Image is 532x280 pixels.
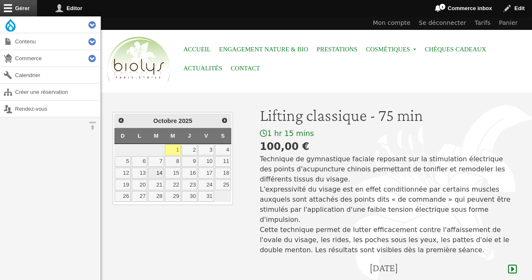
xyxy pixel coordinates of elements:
[198,144,214,155] a: 3
[148,191,164,202] a: 28
[260,154,517,255] p: Technique de gymnastique faciale reposant sur la stimulation électrique des points d'acupuncture ...
[165,156,181,167] a: 8
[317,40,357,59] a: Prestations
[182,156,198,167] a: 9
[260,139,517,154] div: 100,00 €
[215,144,231,155] a: 4
[182,179,198,190] a: 23
[148,179,164,190] a: 21
[115,168,131,179] a: 12
[415,16,471,30] a: Se déconnecter
[198,156,214,167] a: 10
[138,133,141,139] span: Lundi
[84,117,101,134] button: Orientation horizontale
[165,144,181,155] a: 1
[204,133,208,139] span: Vendredi
[221,117,228,124] span: Suivant
[215,156,231,167] a: 11
[148,156,164,167] a: 7
[182,144,198,155] a: 2
[132,168,148,179] a: 13
[183,40,211,59] a: Accueil
[165,191,181,202] a: 29
[260,105,517,125] h1: Lifting classique - 75 min
[179,117,193,124] span: 2025
[215,179,231,190] a: 25
[370,262,398,274] h4: [DATE]
[413,48,416,51] span: »
[118,117,124,124] span: Précédent
[425,40,486,59] a: Chèques cadeaux
[495,16,522,30] a: Panier
[148,168,164,179] a: 14
[260,129,517,139] div: 1 hr 15 mins
[101,16,532,88] header: Entête du site
[165,168,181,179] a: 15
[170,133,175,139] span: Mercredi
[182,191,198,202] a: 30
[132,156,148,167] a: 6
[188,133,191,139] span: Jeudi
[182,168,198,179] a: 16
[198,179,214,190] a: 24
[154,117,177,124] span: Octobre
[116,115,127,126] a: Précédent
[198,191,214,202] a: 31
[115,156,131,167] a: 5
[221,133,225,139] span: Samedi
[165,179,181,190] a: 22
[132,179,148,190] a: 20
[471,16,495,30] a: Tarifs
[105,35,172,83] img: Accueil
[115,191,131,202] a: 26
[115,179,131,190] a: 19
[369,16,415,30] a: Mon compte
[121,133,125,139] span: Dimanche
[219,40,308,59] a: Engagement Nature & Bio
[154,133,159,139] span: Mardi
[198,168,214,179] a: 17
[215,168,231,179] a: 18
[366,40,416,59] span: Cosmétiques
[439,3,446,10] span: 1
[219,115,230,126] a: Suivant
[183,59,222,78] a: Actualités
[132,191,148,202] a: 27
[231,59,260,78] a: Contact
